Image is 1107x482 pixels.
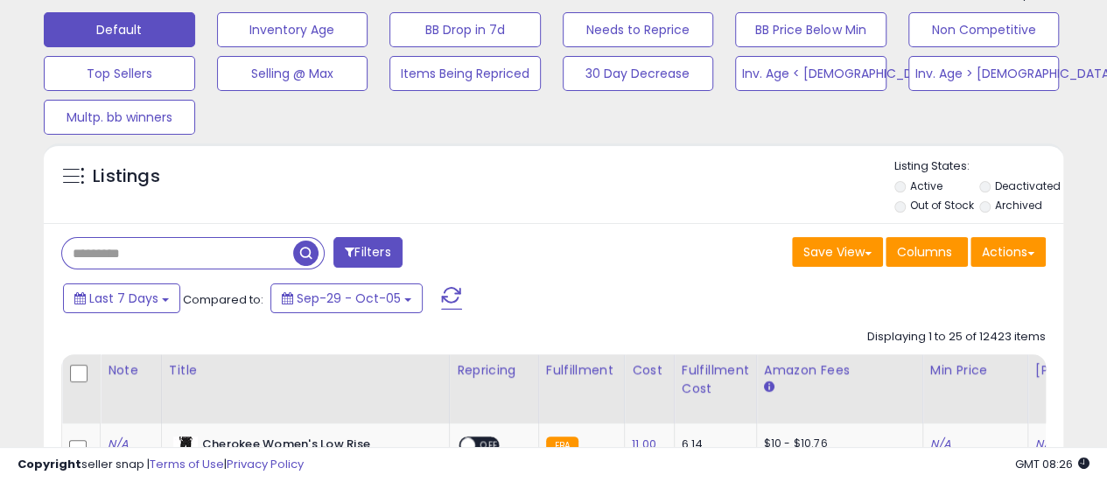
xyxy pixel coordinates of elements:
[44,100,195,135] button: Multp. bb winners
[908,12,1060,47] button: Non Competitive
[764,361,915,380] div: Amazon Fees
[44,56,195,91] button: Top Sellers
[18,457,304,473] div: seller snap | |
[270,283,423,313] button: Sep-29 - Oct-05
[389,56,541,91] button: Items Being Repriced
[867,329,1046,346] div: Displaying 1 to 25 of 12423 items
[93,164,160,189] h5: Listings
[169,361,442,380] div: Title
[217,56,368,91] button: Selling @ Max
[764,380,774,395] small: Amazon Fees.
[995,178,1061,193] label: Deactivated
[217,12,368,47] button: Inventory Age
[970,237,1046,267] button: Actions
[897,243,952,261] span: Columns
[735,56,886,91] button: Inv. Age < [DEMOGRAPHIC_DATA]
[909,178,942,193] label: Active
[632,361,667,380] div: Cost
[389,12,541,47] button: BB Drop in 7d
[546,361,617,380] div: Fulfillment
[457,361,531,380] div: Repricing
[563,56,714,91] button: 30 Day Decrease
[108,361,154,380] div: Note
[894,158,1063,175] p: Listing States:
[89,290,158,307] span: Last 7 Days
[333,237,402,268] button: Filters
[297,290,401,307] span: Sep-29 - Oct-05
[227,456,304,472] a: Privacy Policy
[735,12,886,47] button: BB Price Below Min
[909,198,973,213] label: Out of Stock
[183,291,263,308] span: Compared to:
[792,237,883,267] button: Save View
[995,198,1042,213] label: Archived
[886,237,968,267] button: Columns
[44,12,195,47] button: Default
[563,12,714,47] button: Needs to Reprice
[18,456,81,472] strong: Copyright
[1015,456,1089,472] span: 2025-10-13 08:26 GMT
[930,361,1020,380] div: Min Price
[682,361,749,398] div: Fulfillment Cost
[908,56,1060,91] button: Inv. Age > [DEMOGRAPHIC_DATA]
[63,283,180,313] button: Last 7 Days
[150,456,224,472] a: Terms of Use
